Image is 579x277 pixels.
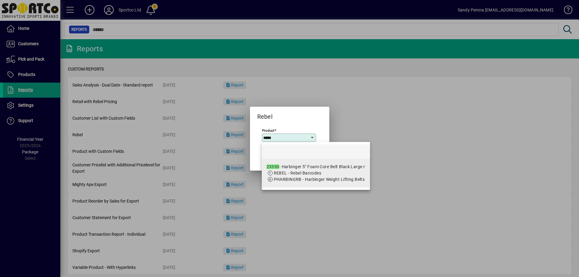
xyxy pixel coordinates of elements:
mat-option: 23330 - Harbinger 5" Foam Core Belt Black Large r [262,159,370,187]
div: - Harbinger 5" Foam Core Belt Black Large r [267,164,365,170]
mat-label: Product [262,128,274,132]
h2: Rebel [250,107,280,121]
span: PHARBINGRB - Harbinger Weight Lifting Belts [274,177,365,182]
span: REBEL - Rebel Barcodes [274,171,321,175]
em: 23330 [267,164,279,169]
